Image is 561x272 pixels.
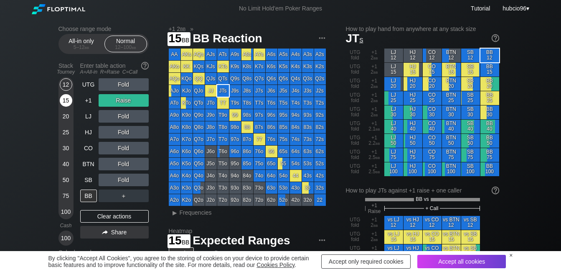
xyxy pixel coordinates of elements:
div: Q7s [254,73,265,85]
div: HJ 25 [404,91,422,105]
div: 65o [266,158,277,169]
div: 100 [60,205,72,218]
div: BTN 75 [442,148,461,162]
div: +1 2 [365,49,384,62]
span: s [359,35,363,44]
div: LJ 15 [384,63,403,77]
div: CO [80,142,97,154]
div: UTG fold [346,91,365,105]
div: A8s [241,49,253,60]
div: 82s [314,121,326,133]
div: 12 – 100 [108,44,143,50]
div: AQs [193,49,205,60]
div: K9s [229,61,241,72]
div: Q7o [193,133,205,145]
img: Floptimal logo [32,4,85,14]
span: bb [376,169,380,174]
div: Q9s [229,73,241,85]
img: help.32db89a4.svg [491,33,500,43]
div: 52s [314,158,326,169]
div: +1 2 [365,105,384,119]
div: CO 75 [423,148,442,162]
div: 97o [229,133,241,145]
span: » [186,26,198,32]
div: 94s [290,109,302,121]
div: QQ [193,73,205,85]
div: HJ 100 [404,162,422,176]
div: 93o [229,182,241,194]
div: 75s [278,133,289,145]
div: K6o [181,146,193,157]
div: Q2s [314,73,326,85]
div: K4s [290,61,302,72]
div: +1 2.5 [365,162,384,176]
div: ATo [169,97,180,109]
div: UTG fold [346,134,365,148]
div: HJ 12 [404,49,422,62]
div: 73o [254,182,265,194]
div: K4o [181,170,193,182]
div: A=All-in R=Raise C=Call [80,69,149,75]
div: 5 – 12 [64,44,99,50]
div: J6o [205,146,217,157]
div: Q8s [241,73,253,85]
div: T2s [314,97,326,109]
div: KTo [181,97,193,109]
div: T8s [241,97,253,109]
div: SB 15 [461,63,480,77]
div: No Limit Hold’em Poker Ranges [226,5,335,14]
div: 50 [60,174,72,186]
h2: How to play hand from anywhere at any stack size [346,26,499,32]
div: LJ 40 [384,120,403,133]
div: SB 50 [461,134,480,148]
div: T6o [217,146,229,157]
div: CO 15 [423,63,442,77]
span: +1 2 [168,25,187,33]
div: 55 [278,158,289,169]
div: × [509,252,513,259]
div: 87o [241,133,253,145]
div: UTG fold [346,148,365,162]
div: 98s [241,109,253,121]
div: QTo [193,97,205,109]
div: BTN 40 [442,120,461,133]
div: 94o [229,170,241,182]
div: 54o [278,170,289,182]
div: 75o [254,158,265,169]
div: K8o [181,121,193,133]
div: LJ 20 [384,77,403,91]
div: UTG [80,78,97,91]
div: A2o [169,194,180,206]
div: BTN 20 [442,77,461,91]
div: Accept only required cookies [321,254,411,269]
div: Q5o [193,158,205,169]
div: A9s [229,49,241,60]
div: J5o [205,158,217,169]
span: bb [373,98,378,103]
div: All-in only [62,36,101,52]
div: KQs [193,61,205,72]
div: 83s [302,121,314,133]
span: bb [373,83,378,89]
div: 65s [278,146,289,157]
div: AKs [181,49,193,60]
span: bb [182,35,190,44]
div: Fold [99,158,149,170]
div: 20 [60,110,72,123]
div: A7o [169,133,180,145]
div: LJ 30 [384,105,403,119]
div: SB 20 [461,77,480,91]
div: AKo [169,61,180,72]
div: KQo [181,73,193,85]
div: HJ 40 [404,120,422,133]
div: 43s [302,170,314,182]
div: +1 2.1 [365,120,384,133]
span: BB Reaction [191,32,263,46]
div: 98o [229,121,241,133]
div: SB [80,174,97,186]
div: T5o [217,158,229,169]
div: HJ 50 [404,134,422,148]
div: Q4o [193,170,205,182]
div: Fold [99,142,149,154]
div: BTN 30 [442,105,461,119]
